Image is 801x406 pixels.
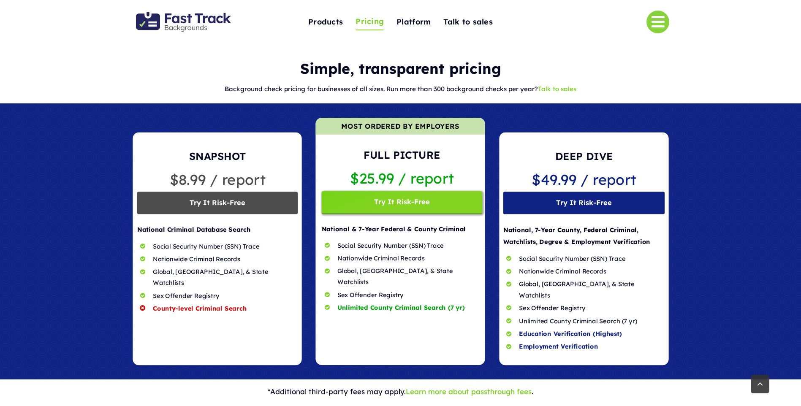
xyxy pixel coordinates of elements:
[538,85,576,93] a: Talk to sales
[396,13,431,31] a: Platform
[136,12,231,32] img: Fast Track Backgrounds Logo
[132,386,669,398] p: *Additional third-party fees may apply. .
[356,15,384,28] span: Pricing
[406,387,532,396] a: Learn more about passthrough fees
[225,85,538,93] span: Background check pricing for businesses of all sizes. Run more than 300 background checks per year?
[300,60,501,78] b: Simple, transparent pricing
[308,16,343,29] span: Products
[646,11,669,33] a: Link to #
[136,11,231,20] a: Fast Track Backgrounds Logo
[443,13,493,31] a: Talk to sales
[356,14,384,31] a: Pricing
[443,16,493,29] span: Talk to sales
[266,1,535,43] nav: One Page
[396,16,431,29] span: Platform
